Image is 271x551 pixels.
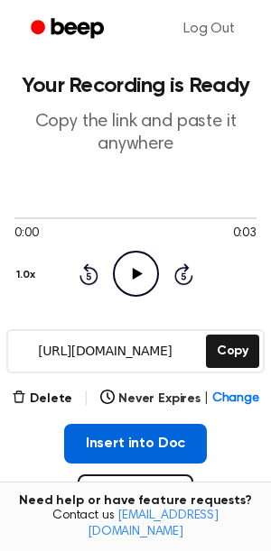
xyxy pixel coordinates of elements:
[78,474,192,518] button: Record
[11,509,260,540] span: Contact us
[14,111,257,156] p: Copy the link and paste it anywhere
[18,12,120,47] a: Beep
[165,7,253,51] a: Log Out
[233,225,257,243] span: 0:03
[14,75,257,96] h1: Your Recording is Ready
[88,510,219,538] a: [EMAIL_ADDRESS][DOMAIN_NAME]
[212,390,259,409] span: Change
[100,390,259,409] button: Never Expires|Change
[12,390,72,409] button: Delete
[206,335,259,368] button: Copy
[204,390,209,409] span: |
[64,424,208,464] button: Insert into Doc
[14,225,38,243] span: 0:00
[14,260,42,290] button: 1.0x
[83,388,89,409] span: |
